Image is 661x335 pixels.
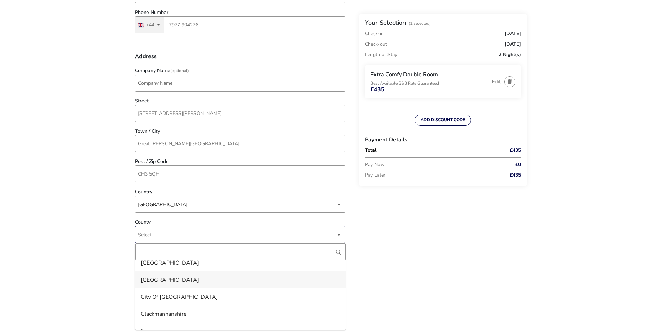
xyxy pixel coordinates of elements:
span: 2 Night(s) [499,52,521,57]
div: Clackmannanshire [141,309,187,320]
span: [DATE] [505,42,521,47]
p: Pay Now [365,159,490,170]
span: [object Object] [138,196,336,212]
p: Best Available B&B Rate Guaranteed [370,81,489,85]
li: [object Object] [135,254,346,271]
li: [object Object] [135,271,346,288]
span: Select [138,226,336,243]
span: [DATE] [505,31,521,36]
input: company [135,75,345,92]
p-dropdown: Country [135,201,345,208]
div: dropdown trigger [337,198,341,211]
button: Selected country [135,17,164,33]
button: ADD DISCOUNT CODE [415,115,471,126]
div: [GEOGRAPHIC_DATA] [138,196,336,213]
label: Phone Number [135,10,168,15]
p: Total [365,148,490,153]
input: street [135,105,345,122]
div: City Of [GEOGRAPHIC_DATA] [141,291,218,303]
li: [object Object] [135,288,346,305]
span: £435 [370,87,384,92]
span: £0 [515,162,521,167]
p-dropdown: County [135,232,345,238]
label: Street [135,99,149,103]
span: (1 Selected) [409,21,431,26]
span: Select [138,232,151,238]
li: [object Object] [135,305,346,322]
label: County [135,220,151,225]
h3: Extra Comfy Double Room [370,71,489,78]
div: dropdown trigger [337,228,341,242]
label: Town / City [135,129,160,134]
input: Phone Number [135,16,345,33]
h3: Newsletter Sign Up [135,304,345,318]
label: Special requests [135,261,191,266]
input: field_147 [135,284,345,301]
p: Check-in [365,31,384,36]
label: Country [135,189,152,194]
label: Post / Zip Code [135,159,169,164]
span: £435 [510,173,521,178]
span: (Optional) [170,68,189,73]
input: town [135,135,345,152]
button: Edit [492,79,501,84]
p: Length of Stay [365,49,397,60]
div: [GEOGRAPHIC_DATA] [141,274,199,286]
div: Please let us know if you have any special requests or if you require a cot, rollaway bed or adjo... [135,271,345,280]
h3: Address [135,54,345,65]
p: Pay Later [365,170,490,180]
h3: Payment Details [365,131,521,148]
span: £435 [510,148,521,153]
label: Company Name [135,68,189,73]
input: post [135,165,345,182]
h3: More Details [135,247,345,258]
div: [GEOGRAPHIC_DATA] [141,257,199,268]
p: Check-out [365,39,387,49]
h2: Your Selection [365,18,406,27]
div: +44 [146,23,154,28]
